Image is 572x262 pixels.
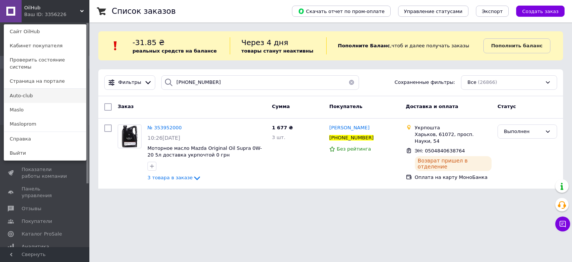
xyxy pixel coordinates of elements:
[4,53,86,74] a: Проверить состояние системы
[272,135,285,140] span: 3 шт.
[522,9,559,14] span: Создать заказ
[4,146,86,160] a: Выйти
[504,128,542,136] div: Выполнен
[22,186,69,199] span: Панель управления
[476,6,509,17] button: Экспорт
[22,231,62,237] span: Каталог ProSale
[147,175,193,180] span: 3 товара в заказе
[337,146,371,152] span: Без рейтинга
[415,156,492,171] div: Возврат пришел в отделение
[22,243,49,250] span: Аналитика
[118,104,134,109] span: Заказ
[404,9,463,14] span: Управление статусами
[415,174,492,181] div: Оплата на карту МоноБанка
[4,25,86,39] a: Сайт OilHub
[509,8,565,14] a: Создать заказ
[498,104,516,109] span: Статус
[292,6,391,17] button: Скачать отчет по пром-оплате
[415,131,492,145] div: Харьков, 61072, просп. Науки, 54
[478,79,497,85] span: (26866)
[147,125,182,130] a: № 353952000
[4,89,86,103] a: Auto-club
[272,125,293,130] span: 1 677 ₴
[329,104,362,109] span: Покупатель
[394,79,455,86] span: Сохраненные фильтры:
[415,148,465,154] span: ЭН: 0504840638764
[147,175,201,180] a: 3 товара в заказе
[4,117,86,131] a: Masloprom
[329,135,374,141] span: [PHONE_NUMBER]
[298,8,385,15] span: Скачать отчет по пром-оплате
[406,104,458,109] span: Доставка и оплата
[555,217,570,231] button: Чат с покупателем
[24,11,55,18] div: Ваш ID: 3356226
[118,124,142,148] a: Фото товару
[4,103,86,117] a: Maslo
[22,166,69,180] span: Показатели работы компании
[415,124,492,131] div: Укрпошта
[4,39,86,53] a: Кабинет покупателя
[22,218,52,225] span: Покупатели
[147,145,262,158] a: Моторное масло Mazda Original Oil Supra 0W-20 5л доставка укрпочтой 0 грн
[483,38,550,53] a: Пополнить баланс
[112,7,176,16] h1: Список заказов
[241,48,314,54] b: товары станут неактивны
[482,9,503,14] span: Экспорт
[272,104,290,109] span: Сумма
[516,6,565,17] button: Создать заказ
[241,38,288,47] span: Через 4 дня
[24,4,80,11] span: OilHub
[491,43,543,48] b: Пополнить баланс
[118,79,142,86] span: Фильтры
[338,43,390,48] b: Пополните Баланс
[344,75,359,90] button: Очистить
[133,38,165,47] span: -31.85 ₴
[161,75,359,90] input: Поиск по номеру заказа, ФИО покупателя, номеру телефона, Email, номеру накладной
[121,125,138,148] img: Фото товару
[4,132,86,146] a: Справка
[147,135,180,141] span: 10:26[DATE]
[329,125,369,130] span: [PERSON_NAME]
[133,48,217,54] b: реальных средств на балансе
[326,37,483,54] div: , чтоб и далее получать заказы
[398,6,468,17] button: Управление статусами
[22,205,41,212] span: Отзывы
[467,79,476,86] span: Все
[329,124,369,132] a: [PERSON_NAME]
[110,40,121,51] img: :exclamation:
[4,74,86,88] a: Страница на портале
